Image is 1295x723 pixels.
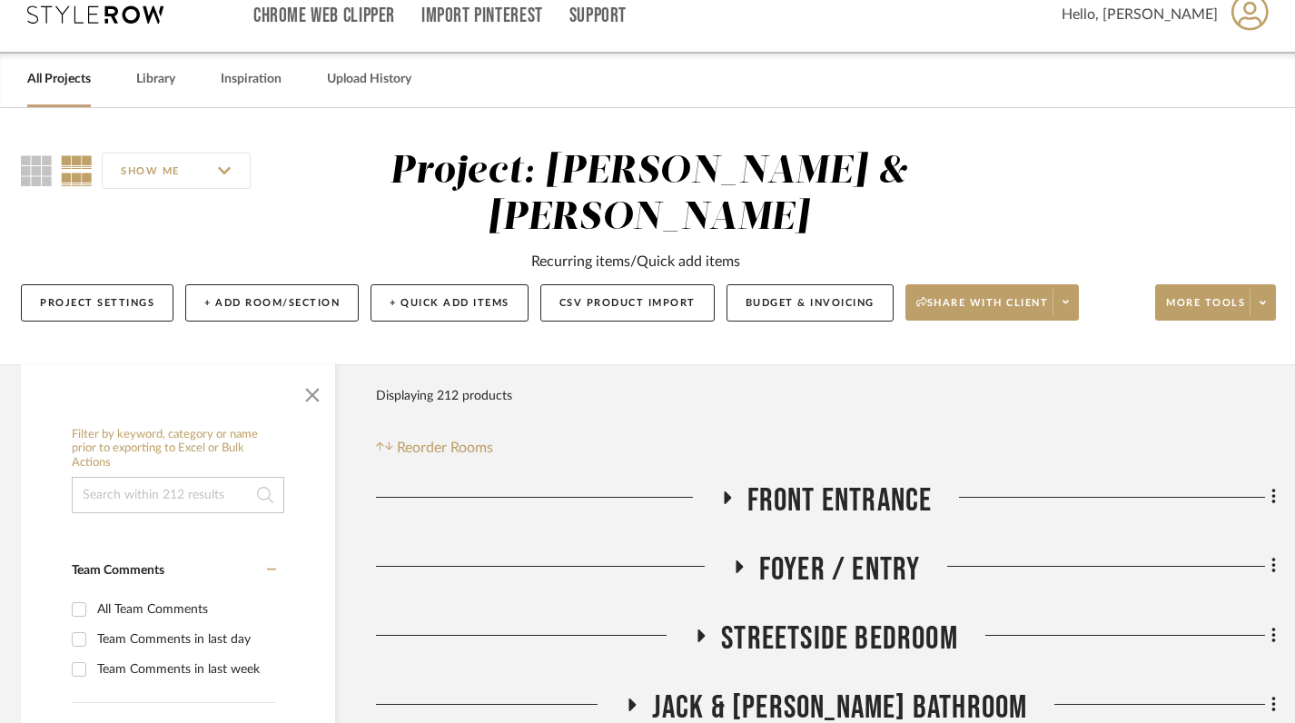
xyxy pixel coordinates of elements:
a: Chrome Web Clipper [253,8,395,24]
div: Recurring items/Quick add items [531,251,740,272]
span: Front Entrance [747,481,933,520]
a: Upload History [327,67,411,92]
span: Share with client [916,296,1049,323]
span: More tools [1166,296,1245,323]
div: Project: [PERSON_NAME] & [PERSON_NAME] [390,153,908,237]
span: Foyer / Entry [759,550,921,589]
button: + Add Room/Section [185,284,359,322]
div: Displaying 212 products [376,378,512,414]
button: More tools [1155,284,1276,321]
a: All Projects [27,67,91,92]
span: Reorder Rooms [397,437,493,459]
a: Inspiration [221,67,282,92]
button: CSV Product Import [540,284,715,322]
a: Support [569,8,627,24]
span: Team Comments [72,564,164,577]
div: Team Comments in last week [97,655,272,684]
span: Hello, [PERSON_NAME] [1062,4,1218,25]
span: Streetside Bedroom [721,619,958,659]
button: Budget & Invoicing [727,284,894,322]
button: Share with client [905,284,1080,321]
button: + Quick Add Items [371,284,529,322]
h6: Filter by keyword, category or name prior to exporting to Excel or Bulk Actions [72,428,284,470]
input: Search within 212 results [72,477,284,513]
button: Reorder Rooms [376,437,493,459]
a: Import Pinterest [421,8,543,24]
div: Team Comments in last day [97,625,272,654]
button: Project Settings [21,284,173,322]
div: All Team Comments [97,595,272,624]
a: Library [136,67,175,92]
button: Close [294,373,331,410]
